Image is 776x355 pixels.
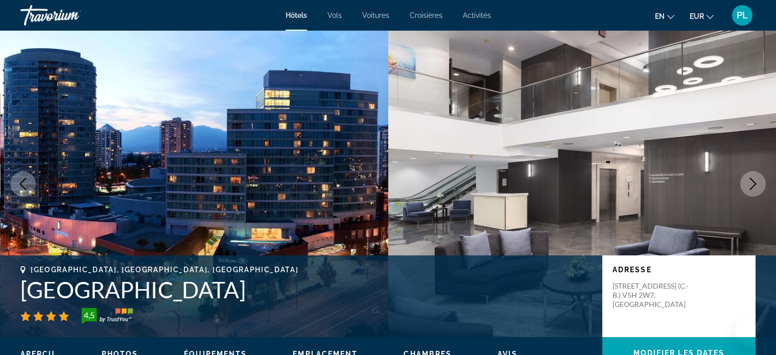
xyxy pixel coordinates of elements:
[690,12,704,20] font: EUR
[10,171,36,197] button: Image précédente
[84,310,95,320] font: 4,5
[31,266,298,274] font: [GEOGRAPHIC_DATA], [GEOGRAPHIC_DATA], [GEOGRAPHIC_DATA]
[613,281,689,309] font: [STREET_ADDRESS] (C.-B.) V5H 2W7, [GEOGRAPHIC_DATA]
[20,276,246,303] font: [GEOGRAPHIC_DATA]
[740,171,766,197] button: Image suivante
[82,308,133,324] img: Badge d'évaluation des clients TrustYou
[463,11,491,19] a: Activités
[286,11,307,19] a: Hôtels
[690,9,714,23] button: Changer de devise
[737,10,748,20] font: PL
[655,9,674,23] button: Changer de langue
[362,11,389,19] a: Voitures
[410,11,442,19] a: Croisières
[20,2,123,29] a: Travorium
[735,314,768,347] iframe: Bouton de lancement de la fenêtre de messagerie
[729,5,756,26] button: Menu utilisateur
[327,11,342,19] a: Vols
[613,266,652,274] font: Adresse
[655,12,665,20] font: en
